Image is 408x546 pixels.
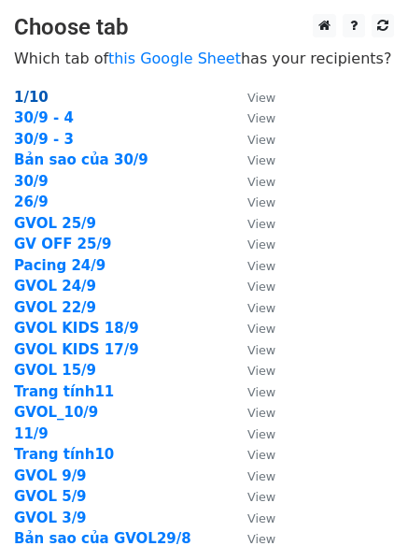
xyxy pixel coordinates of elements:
[315,456,408,546] iframe: Chat Widget
[247,511,275,525] small: View
[229,173,275,190] a: View
[14,49,394,68] p: Which tab of has your recipients?
[229,446,275,463] a: View
[247,322,275,336] small: View
[247,259,275,273] small: View
[247,532,275,546] small: View
[229,151,275,168] a: View
[14,131,74,148] a: 30/9 - 3
[14,173,49,190] a: 30/9
[229,299,275,316] a: View
[247,237,275,251] small: View
[247,91,275,105] small: View
[229,89,275,106] a: View
[14,236,111,252] a: GV OFF 25/9
[247,343,275,357] small: View
[14,278,96,295] a: GVOL 24/9
[247,153,275,167] small: View
[14,89,49,106] a: 1/10
[247,301,275,315] small: View
[14,215,96,232] a: GVOL 25/9
[229,488,275,505] a: View
[247,469,275,483] small: View
[229,320,275,337] a: View
[247,385,275,399] small: View
[14,320,139,337] a: GVOL KIDS 18/9
[229,510,275,526] a: View
[14,109,74,126] a: 30/9 - 4
[229,404,275,421] a: View
[108,50,241,67] a: this Google Sheet
[14,488,87,505] a: GVOL 5/9
[247,448,275,462] small: View
[229,109,275,126] a: View
[247,364,275,378] small: View
[229,131,275,148] a: View
[14,14,394,41] h3: Choose tab
[229,467,275,484] a: View
[229,425,275,442] a: View
[247,427,275,441] small: View
[14,510,87,526] a: GVOL 3/9
[247,195,275,209] small: View
[229,278,275,295] a: View
[247,280,275,294] small: View
[14,151,148,168] a: Bản sao của 30/9
[247,175,275,189] small: View
[14,362,96,379] a: GVOL 15/9
[247,111,275,125] small: View
[14,446,114,463] a: Trang tính10
[229,257,275,274] a: View
[14,467,87,484] a: GVOL 9/9
[247,490,275,504] small: View
[229,383,275,400] a: View
[247,133,275,147] small: View
[14,194,49,210] a: 26/9
[14,425,49,442] a: 11/9
[229,362,275,379] a: View
[229,215,275,232] a: View
[247,217,275,231] small: View
[14,404,98,421] a: GVOL_10/9
[229,236,275,252] a: View
[14,383,114,400] a: Trang tính11
[14,341,139,358] a: GVOL KIDS 17/9
[14,257,106,274] a: Pacing 24/9
[14,299,96,316] a: GVOL 22/9
[247,406,275,420] small: View
[229,341,275,358] a: View
[229,194,275,210] a: View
